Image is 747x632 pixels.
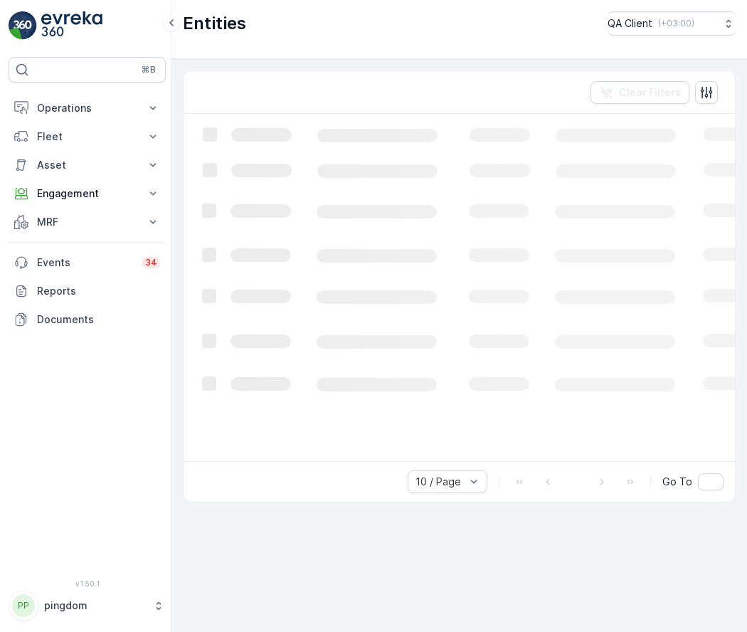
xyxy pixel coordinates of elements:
[9,94,166,122] button: Operations
[9,248,166,277] a: Events34
[37,101,137,115] p: Operations
[37,312,160,327] p: Documents
[608,16,652,31] p: QA Client
[9,179,166,208] button: Engagement
[662,475,692,489] span: Go To
[183,12,246,35] p: Entities
[37,130,137,144] p: Fleet
[590,81,689,104] button: Clear Filters
[12,594,35,617] div: PP
[9,277,166,305] a: Reports
[9,151,166,179] button: Asset
[44,599,146,613] p: pingdom
[9,11,37,40] img: logo
[619,85,681,100] p: Clear Filters
[9,591,166,621] button: PPpingdom
[9,305,166,334] a: Documents
[608,11,736,36] button: QA Client(+03:00)
[9,122,166,151] button: Fleet
[37,284,160,298] p: Reports
[37,186,137,201] p: Engagement
[37,256,134,270] p: Events
[9,579,166,588] span: v 1.50.1
[9,208,166,236] button: MRF
[142,64,156,75] p: ⌘B
[145,257,157,268] p: 34
[37,158,137,172] p: Asset
[37,215,137,229] p: MRF
[658,18,694,29] p: ( +03:00 )
[41,11,102,40] img: logo_light-DOdMpM7g.png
